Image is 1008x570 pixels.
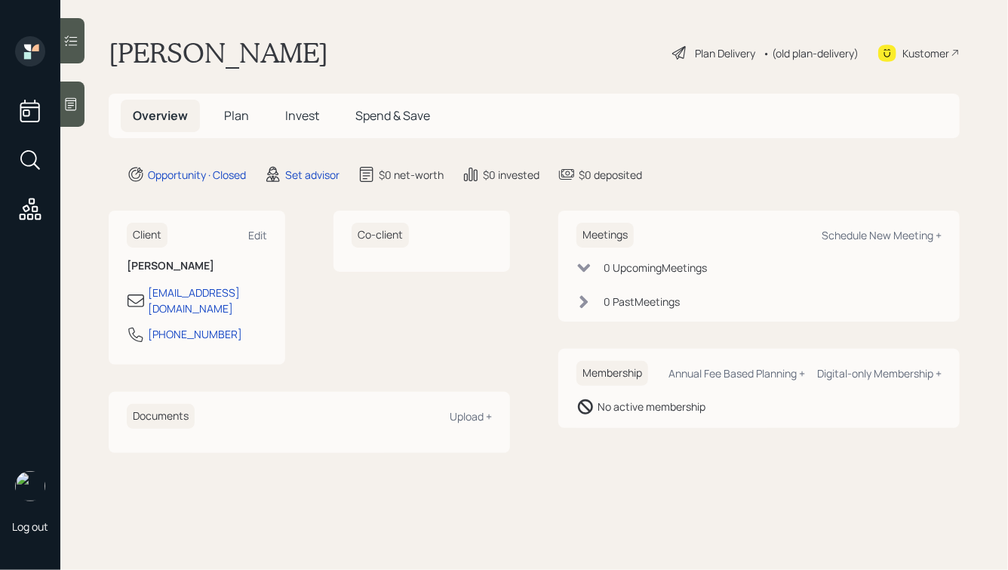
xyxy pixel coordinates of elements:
h6: Documents [127,404,195,429]
img: hunter_neumayer.jpg [15,471,45,501]
h1: [PERSON_NAME] [109,36,328,69]
div: Annual Fee Based Planning + [668,366,805,381]
div: Schedule New Meeting + [822,228,942,242]
div: Set advisor [285,167,340,183]
h6: [PERSON_NAME] [127,260,267,273]
span: Invest [285,107,319,124]
div: 0 Past Meeting s [604,294,680,310]
span: Plan [224,107,249,124]
div: No active membership [598,399,705,414]
div: $0 net-worth [379,167,444,183]
h6: Meetings [576,223,634,248]
div: $0 deposited [579,167,642,183]
span: Spend & Save [355,107,430,124]
div: Plan Delivery [695,45,755,61]
div: [EMAIL_ADDRESS][DOMAIN_NAME] [148,285,267,316]
h6: Client [127,223,167,248]
div: Digital-only Membership + [817,366,942,381]
div: 0 Upcoming Meeting s [604,260,707,276]
div: $0 invested [483,167,539,183]
span: Overview [133,107,188,124]
div: Edit [248,228,267,242]
div: Log out [12,519,48,534]
h6: Membership [576,361,648,386]
div: • (old plan-delivery) [763,45,859,61]
h6: Co-client [352,223,409,248]
div: Upload + [450,409,492,424]
div: Opportunity · Closed [148,167,246,183]
div: Kustomer [902,45,949,61]
div: [PHONE_NUMBER] [148,326,242,342]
